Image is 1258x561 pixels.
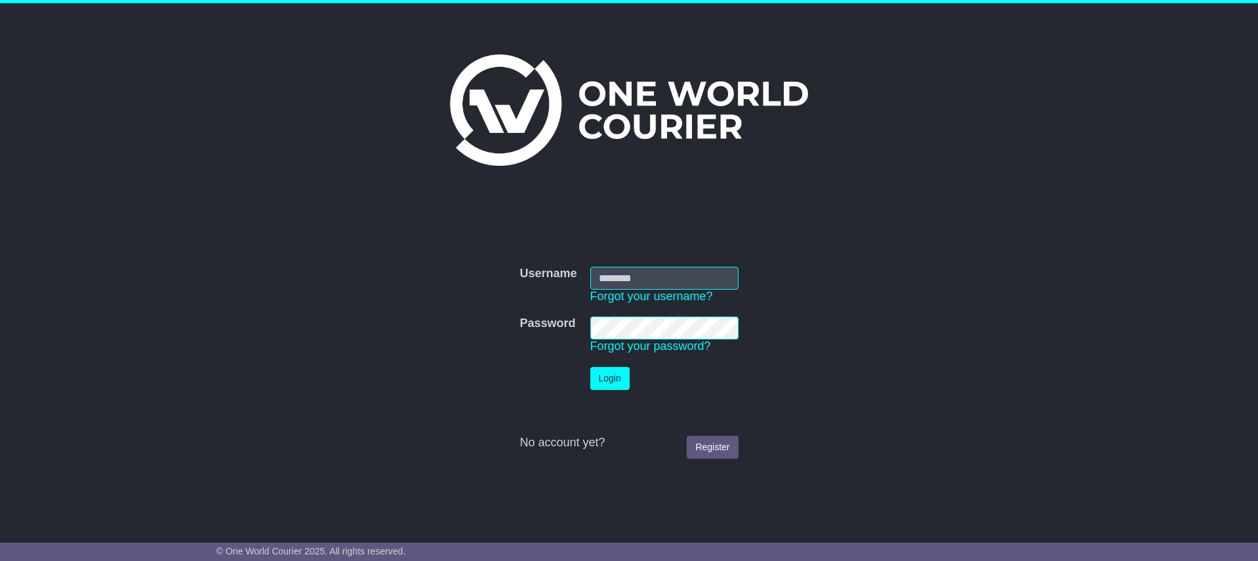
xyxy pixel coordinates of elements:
button: Login [590,367,630,390]
a: Forgot your password? [590,339,711,353]
img: One World [450,54,808,166]
span: © One World Courier 2025. All rights reserved. [216,546,406,556]
a: Register [687,436,738,459]
div: No account yet? [519,436,738,450]
label: Username [519,267,577,281]
label: Password [519,317,575,331]
a: Forgot your username? [590,290,713,303]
